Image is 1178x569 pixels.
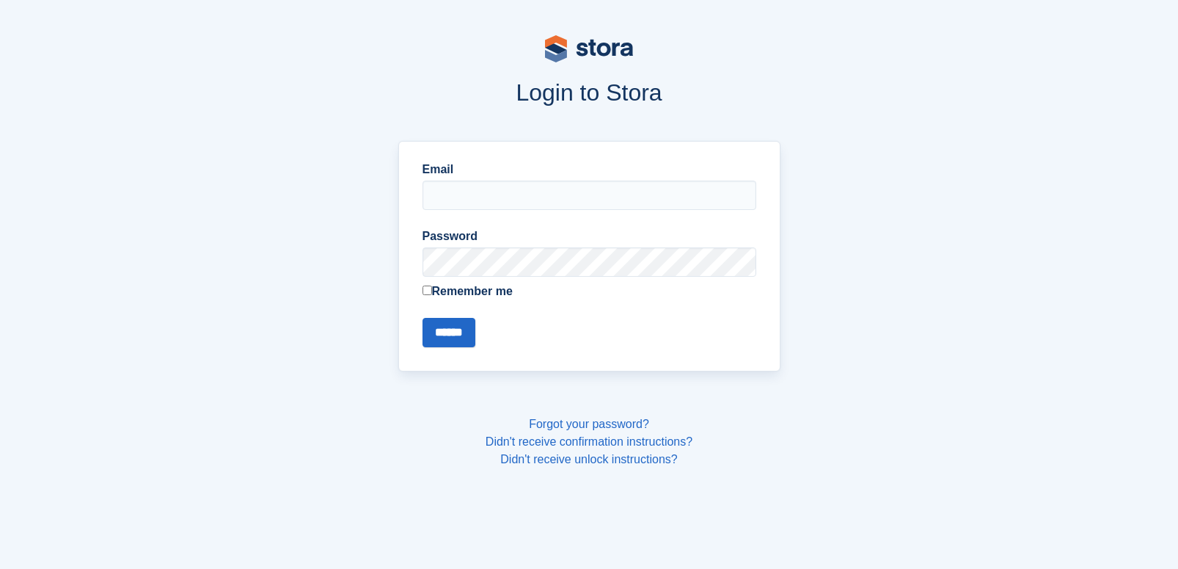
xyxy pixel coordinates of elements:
[422,228,756,245] label: Password
[545,35,633,62] img: stora-logo-53a41332b3708ae10de48c4981b4e9114cc0af31d8433b30ea865607fb682f29.svg
[422,286,432,295] input: Remember me
[500,453,677,465] a: Didn't receive unlock instructions?
[486,435,692,448] a: Didn't receive confirmation instructions?
[422,161,756,178] label: Email
[118,79,1060,106] h1: Login to Stora
[529,418,649,430] a: Forgot your password?
[422,283,756,300] label: Remember me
